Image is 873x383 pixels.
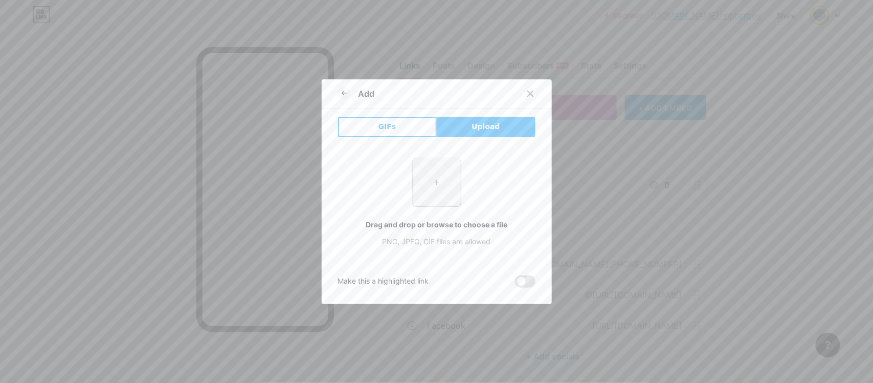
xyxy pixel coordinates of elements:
[338,236,535,247] div: PNG, JPEG, GIF files are allowed
[359,88,375,100] div: Add
[338,117,437,137] button: GIFs
[472,121,500,132] span: Upload
[338,275,429,288] div: Make this a highlighted link
[378,121,396,132] span: GIFs
[437,117,535,137] button: Upload
[338,219,535,230] div: Drag and drop or browse to choose a file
